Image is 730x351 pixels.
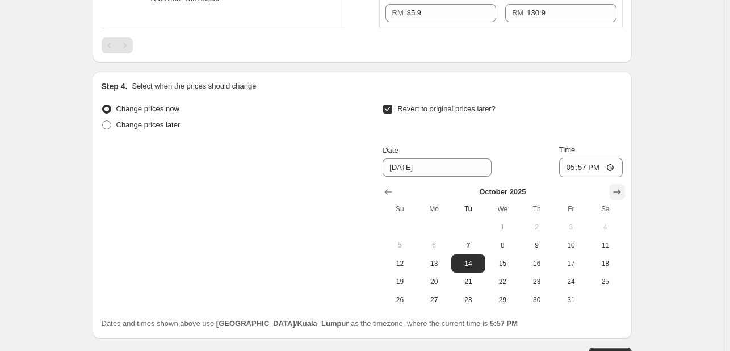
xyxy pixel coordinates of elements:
span: Mo [422,204,447,214]
button: Thursday October 30 2025 [519,291,553,309]
span: 13 [422,259,447,268]
button: Today Tuesday October 7 2025 [451,236,485,254]
span: Change prices later [116,120,181,129]
b: 5:57 PM [490,319,518,328]
button: Tuesday October 28 2025 [451,291,485,309]
button: Saturday October 25 2025 [588,273,622,291]
input: 10/7/2025 [383,158,492,177]
span: Time [559,145,575,154]
nav: Pagination [102,37,133,53]
p: Select when the prices should change [132,81,256,92]
button: Sunday October 19 2025 [383,273,417,291]
span: 22 [490,277,515,286]
span: 26 [387,295,412,304]
button: Saturday October 18 2025 [588,254,622,273]
button: Wednesday October 15 2025 [485,254,519,273]
span: 15 [490,259,515,268]
span: 28 [456,295,481,304]
span: Th [524,204,549,214]
span: 19 [387,277,412,286]
button: Monday October 27 2025 [417,291,451,309]
input: 12:00 [559,158,623,177]
button: Friday October 24 2025 [554,273,588,291]
span: Fr [559,204,584,214]
button: Tuesday October 14 2025 [451,254,485,273]
span: Tu [456,204,481,214]
h2: Step 4. [102,81,128,92]
span: 16 [524,259,549,268]
th: Saturday [588,200,622,218]
button: Friday October 10 2025 [554,236,588,254]
span: Revert to original prices later? [397,105,496,113]
span: 14 [456,259,481,268]
button: Tuesday October 21 2025 [451,273,485,291]
button: Friday October 31 2025 [554,291,588,309]
button: Sunday October 5 2025 [383,236,417,254]
span: Su [387,204,412,214]
span: 6 [422,241,447,250]
span: 8 [490,241,515,250]
th: Friday [554,200,588,218]
button: Wednesday October 22 2025 [485,273,519,291]
button: Wednesday October 1 2025 [485,218,519,236]
button: Saturday October 4 2025 [588,218,622,236]
span: 24 [559,277,584,286]
th: Thursday [519,200,553,218]
span: 18 [593,259,618,268]
span: 27 [422,295,447,304]
th: Sunday [383,200,417,218]
span: 23 [524,277,549,286]
button: Thursday October 9 2025 [519,236,553,254]
button: Thursday October 23 2025 [519,273,553,291]
span: 4 [593,223,618,232]
span: RM [512,9,523,17]
span: We [490,204,515,214]
span: Change prices now [116,105,179,113]
button: Friday October 17 2025 [554,254,588,273]
span: 29 [490,295,515,304]
span: 30 [524,295,549,304]
span: 11 [593,241,618,250]
span: 12 [387,259,412,268]
span: Dates and times shown above use as the timezone, where the current time is [102,319,518,328]
button: Thursday October 16 2025 [519,254,553,273]
button: Saturday October 11 2025 [588,236,622,254]
th: Monday [417,200,451,218]
button: Monday October 6 2025 [417,236,451,254]
span: Sa [593,204,618,214]
span: 10 [559,241,584,250]
span: 21 [456,277,481,286]
button: Show next month, November 2025 [609,184,625,200]
span: 7 [456,241,481,250]
span: 20 [422,277,447,286]
span: 1 [490,223,515,232]
button: Show previous month, September 2025 [380,184,396,200]
th: Wednesday [485,200,519,218]
span: 2 [524,223,549,232]
button: Friday October 3 2025 [554,218,588,236]
th: Tuesday [451,200,485,218]
span: 3 [559,223,584,232]
button: Sunday October 26 2025 [383,291,417,309]
span: 25 [593,277,618,286]
button: Wednesday October 8 2025 [485,236,519,254]
span: 5 [387,241,412,250]
button: Monday October 20 2025 [417,273,451,291]
button: Sunday October 12 2025 [383,254,417,273]
b: [GEOGRAPHIC_DATA]/Kuala_Lumpur [216,319,349,328]
span: 31 [559,295,584,304]
span: 9 [524,241,549,250]
button: Thursday October 2 2025 [519,218,553,236]
span: 17 [559,259,584,268]
span: Date [383,146,398,154]
button: Monday October 13 2025 [417,254,451,273]
button: Wednesday October 29 2025 [485,291,519,309]
span: RM [392,9,404,17]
